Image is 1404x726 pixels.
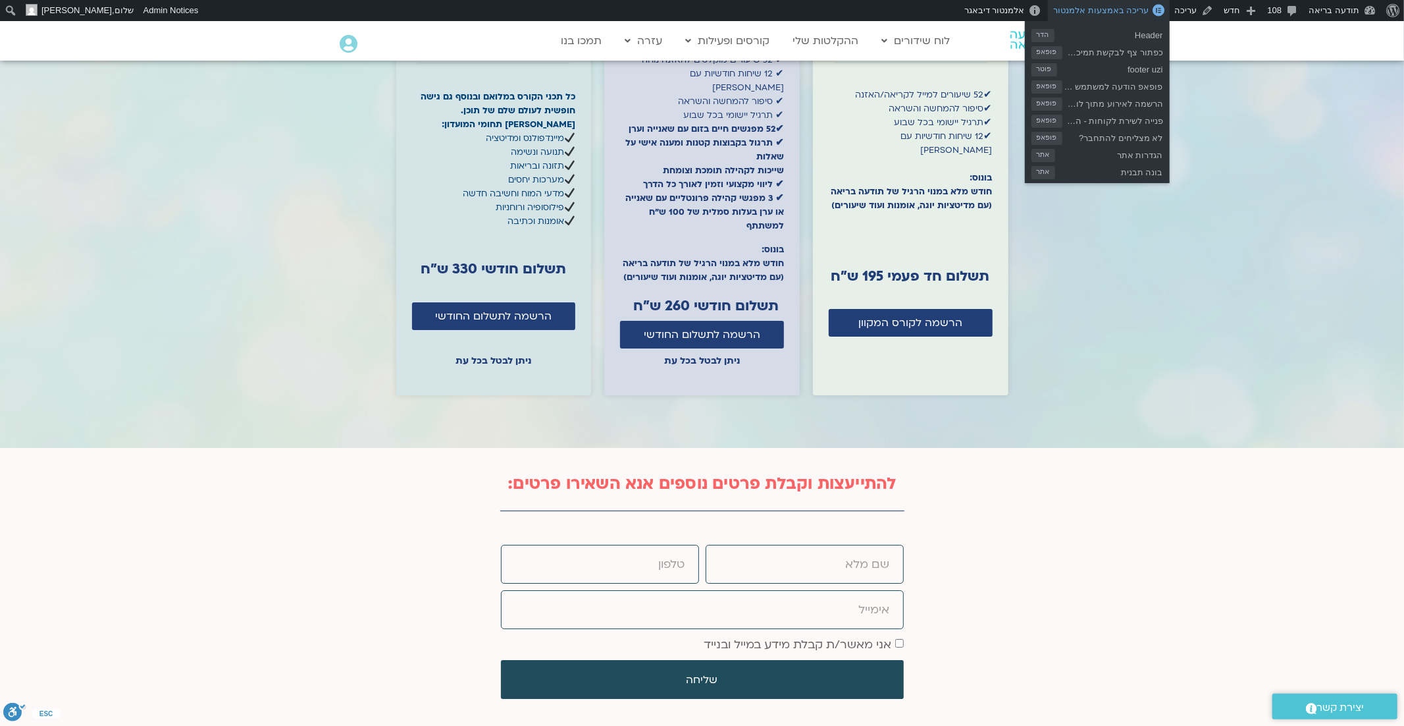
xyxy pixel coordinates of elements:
span: הרשמה לתשלום החודשי [644,329,760,341]
span: פופאפ [1031,115,1062,128]
span: פופאפ [1031,132,1062,145]
p: מיינדפולנס ומדיטציה תנועה ונשימה תזונה ובריאות מערכות יחסים מדעי המוח וחשיבה חדשה פילוסופיה ורוחנ... [412,90,576,229]
img: ✔ [565,132,575,142]
img: ✔ [565,202,575,211]
span: הרשמה לאירוע מתוך לוח האירועים [1062,94,1163,111]
span: פופאפ [1031,80,1062,94]
a: לוח שידורים [875,28,957,53]
span: שליחה [687,674,718,686]
strong: 52 מפגשים חיים בזום עם שאנייה וערן ✔ תרגול בקבוצות קטנות ומענה אישי על שאלות שייכות לקהילה תומכת ... [625,123,784,190]
span: פופאפ [1031,46,1062,59]
a: הרשמה לאירוע מתוך לוח האירועיםפופאפ [1025,94,1170,111]
strong: כל תכני הקורס במלואם ובנוסף גם גישה חופשית לעולם שלם של תוכן. [421,91,575,117]
span: יצירת קשר [1317,699,1365,717]
img: ✔ [565,146,575,156]
h2: להתייעצות וקבלת פרטים נוספים אנא השאירו פרטים: [507,474,896,493]
a: תמכו בנו [555,28,609,53]
button: שליחה [501,660,904,699]
strong: בונוס: [970,172,993,184]
img: תודעה בריאה [1010,31,1068,51]
span: [PERSON_NAME] [41,5,112,15]
strong: ✔ [775,123,784,135]
a: ההקלטות שלי [787,28,866,53]
a: הרשמה לתשלום החודשי [620,321,784,349]
strong: חודש מלא במנוי הרגיל של תודעה בריאה [623,258,784,269]
span: Header [1054,25,1163,42]
a: Headerהדר [1025,25,1170,42]
span: פופאפ [1031,98,1062,111]
span: הגדרות אתר [1055,145,1163,162]
a: כפתור צף לבקשת תמיכה והרשמה התחברות יצירת קשר לכנס שהתחילפופאפ [1025,42,1170,59]
span: אתר [1031,166,1055,179]
span: פוטר [1031,63,1057,76]
a: footer uziפוטר [1025,59,1170,76]
span: ✔ [984,117,993,128]
a: פנייה לשירת לקוחות - ההודעה התקבלהפופאפ [1025,111,1170,128]
strong: תשלום חודשי 260 ש״ח [633,296,779,316]
form: טופס חדש [501,545,904,706]
span: פנייה לשירת לקוחות - ההודעה התקבלה [1062,111,1163,128]
img: ✔ [565,215,575,225]
img: ✔ [565,188,575,198]
span: אתר [1031,149,1055,162]
span: הרשמה לתשלום החודשי [435,310,552,322]
strong: חודש מלא במנוי הרגיל של תודעה בריאה [831,186,993,198]
img: ✔ [565,160,575,170]
strong: (עם מדיטציות יוגה, אומנות ועוד שיעורים) [623,271,784,283]
label: אני מאשר/ת קבלת מידע במייל ובנייד [704,637,892,652]
strong: ניתן לבטל בכל עת [664,354,740,367]
span: הדר [1031,29,1054,42]
img: ✔ [565,174,575,184]
span: כפתור צף לבקשת תמיכה והרשמה התחברות יצירת קשר לכנס שהתחיל [1062,42,1163,59]
strong: תשלום חודשי 330 ש״ח [421,260,566,279]
span: לא מצליחים להתחבר? [1062,128,1163,145]
p: 52 שיעורים למייל לקריאה/האזנה סיפור להמחשה והשראה תרגיל יישומי בכל שבוע 12 שיחות חודשיות עם [PERS... [829,88,993,213]
a: הרשמה לקורס המקוון [829,309,993,337]
a: יצירת קשר [1272,694,1397,719]
span: ✔ [984,130,993,142]
a: פופאפ הודעה למשתמש לא רשוםפופאפ [1025,76,1170,94]
span: הרשמה לקורס המקוון [858,317,962,329]
strong: [PERSON_NAME] תחומי המועדון: [442,119,575,130]
strong: תשלום חד פעמי 195 ש״ח [831,267,990,286]
strong: ✔ 3 מפגשי קהילה פרונטליים עם שאנייה או ערן בעלות סמלית של 100 ש״ח למשתתף [625,192,784,232]
a: עזרה [619,28,669,53]
span: בונה תבנית [1055,162,1163,179]
strong: בונוס: [762,244,784,256]
span: פופאפ הודעה למשתמש לא רשום [1062,76,1163,94]
input: אימייל [501,590,904,629]
a: בונה תבניתאתר [1025,162,1170,179]
span: footer uzi [1057,59,1163,76]
a: קורסים ופעילות [679,28,777,53]
strong: (עם מדיטציות יוגה, אומנות ועוד שיעורים) [832,200,993,211]
span: עריכה באמצעות אלמנטור [1053,5,1149,15]
a: הרשמה לתשלום החודשי [412,302,576,330]
span: ✔ [984,103,993,115]
strong: ניתן לבטל בכל עת [455,354,531,367]
a: לא מצליחים להתחבר?פופאפ [1025,128,1170,145]
span: ✔ [984,89,993,101]
input: שם מלא [706,545,904,584]
input: מותר להשתמש רק במספרים ותווי טלפון (#, -, *, וכו'). [501,545,699,584]
a: הגדרות אתראתר [1025,145,1170,162]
